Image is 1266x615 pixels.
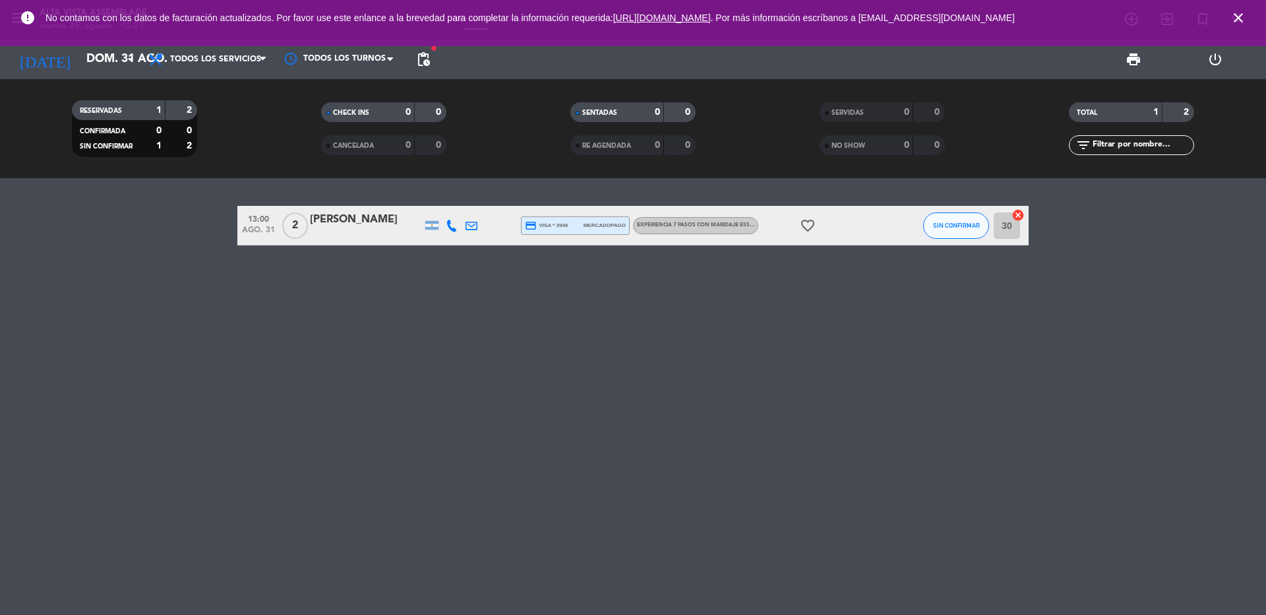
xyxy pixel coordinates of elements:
[1126,51,1141,67] span: print
[436,141,444,150] strong: 0
[187,106,195,115] strong: 2
[430,44,438,52] span: fiber_manual_record
[582,110,617,116] span: SENTADAS
[242,210,275,226] span: 13:00
[685,108,693,117] strong: 0
[1184,108,1191,117] strong: 2
[333,143,374,149] span: CANCELADA
[415,51,431,67] span: pending_actions
[1075,137,1091,153] i: filter_list
[934,108,942,117] strong: 0
[333,110,369,116] span: CHECK INS
[685,141,693,150] strong: 0
[831,143,865,149] span: NO SHOW
[242,226,275,241] span: ago. 31
[310,211,422,228] div: [PERSON_NAME]
[1091,138,1193,152] input: Filtrar por nombre...
[904,108,909,117] strong: 0
[613,13,711,23] a: [URL][DOMAIN_NAME]
[1174,40,1256,79] div: LOG OUT
[637,222,764,228] span: Experiencia 7 pasos con maridaje Essence
[584,221,626,230] span: mercadopago
[1077,110,1097,116] span: TOTAL
[406,108,411,117] strong: 0
[45,13,1015,23] span: No contamos con los datos de facturación actualizados. Por favor use este enlance a la brevedad p...
[582,143,631,149] span: RE AGENDADA
[1207,51,1223,67] i: power_settings_new
[187,126,195,135] strong: 0
[831,110,864,116] span: SERVIDAS
[711,13,1015,23] a: . Por más información escríbanos a [EMAIL_ADDRESS][DOMAIN_NAME]
[20,10,36,26] i: error
[655,108,660,117] strong: 0
[904,141,909,150] strong: 0
[800,218,816,234] i: favorite_border
[80,108,122,114] span: RESERVADAS
[525,220,568,232] span: visa * 3948
[1153,108,1159,117] strong: 1
[934,141,942,150] strong: 0
[1230,10,1246,26] i: close
[187,141,195,150] strong: 2
[525,220,537,232] i: credit_card
[80,128,125,135] span: CONFIRMADA
[170,55,261,64] span: Todos los servicios
[10,45,80,74] i: [DATE]
[923,212,989,239] button: SIN CONFIRMAR
[80,143,133,150] span: SIN CONFIRMAR
[655,141,660,150] strong: 0
[1011,209,1025,222] i: cancel
[156,126,162,135] strong: 0
[123,51,138,67] i: arrow_drop_down
[406,141,411,150] strong: 0
[156,106,162,115] strong: 1
[933,222,980,229] span: SIN CONFIRMAR
[436,108,444,117] strong: 0
[282,212,308,239] span: 2
[156,141,162,150] strong: 1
